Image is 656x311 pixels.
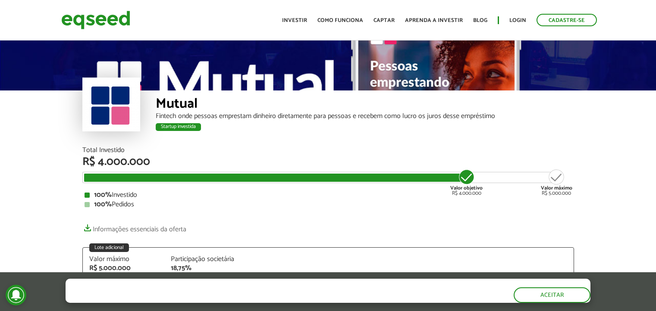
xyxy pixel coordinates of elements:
h5: O site da EqSeed utiliza cookies para melhorar sua navegação. [66,279,378,292]
div: Participação societária [171,256,240,263]
div: Mutual [156,97,574,113]
div: Total Investido [82,147,574,154]
a: Captar [374,18,395,23]
img: EqSeed [61,9,130,31]
div: Pedidos [85,201,572,208]
p: Ao clicar em "aceitar", você aceita nossa . [66,294,378,302]
div: R$ 5.000.000 [89,265,158,272]
div: Startup investida [156,123,201,131]
strong: 100% [94,189,112,201]
div: 18,75% [171,265,240,272]
a: Informações essenciais da oferta [82,221,186,233]
div: R$ 5.000.000 [541,168,572,196]
strong: 100% [94,199,112,210]
a: Aprenda a investir [405,18,463,23]
div: Lote adicional [89,243,129,252]
div: R$ 4.000.000 [450,168,483,196]
a: Cadastre-se [537,14,597,26]
strong: Valor máximo [541,184,572,192]
a: Como funciona [317,18,363,23]
button: Aceitar [514,287,590,303]
div: Valor máximo [89,256,158,263]
a: Blog [473,18,487,23]
div: R$ 4.000.000 [82,156,574,168]
a: Login [509,18,526,23]
div: Investido [85,192,572,199]
a: política de privacidade e de cookies [179,295,279,302]
a: Investir [282,18,307,23]
div: Fintech onde pessoas emprestam dinheiro diretamente para pessoas e recebem como lucro os juros de... [156,113,574,120]
strong: Valor objetivo [450,184,483,192]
